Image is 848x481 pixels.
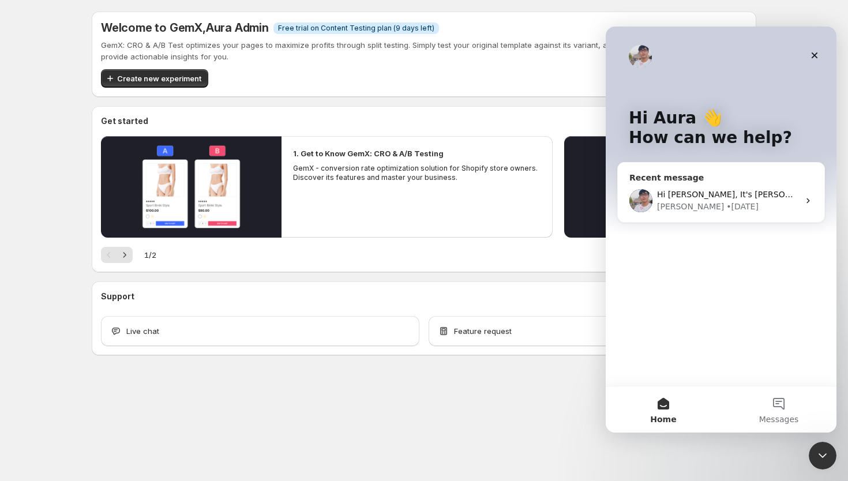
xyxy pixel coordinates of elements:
span: Free trial on Content Testing plan (9 days left) [278,24,434,33]
iframe: Intercom live chat [809,442,836,469]
span: Live chat [126,325,159,337]
span: Feature request [454,325,512,337]
h3: Support [101,291,134,302]
span: , Aura Admin [202,21,269,35]
div: • [DATE] [121,174,153,186]
span: 1 / 2 [144,249,156,261]
span: Create new experiment [117,73,201,84]
button: Messages [115,360,231,406]
button: Create new experiment [101,69,208,88]
div: Close [198,18,219,39]
button: Play video [564,136,745,238]
button: Next [117,247,133,263]
span: Messages [153,389,193,397]
p: GemX: CRO & A/B Test optimizes your pages to maximize profits through split testing. Simply test ... [101,39,747,62]
h5: Welcome to GemX [101,21,269,35]
div: [PERSON_NAME] [51,174,118,186]
h3: Get started [101,115,148,127]
span: Home [44,389,70,397]
p: GemX - conversion rate optimization solution for Shopify store owners. Discover its features and ... [293,164,541,182]
nav: Pagination [101,247,133,263]
button: Play video [101,136,282,238]
h2: 1. Get to Know GemX: CRO & A/B Testing [293,148,444,159]
iframe: Intercom live chat [606,27,836,433]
